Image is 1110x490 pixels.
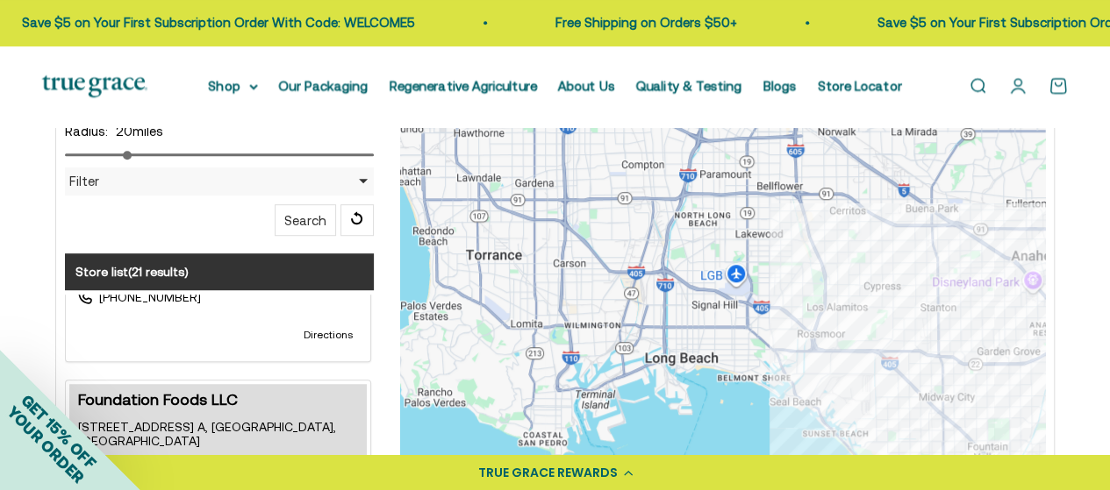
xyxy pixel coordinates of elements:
[275,204,336,236] button: Search
[128,265,189,279] span: ( )
[390,78,537,93] a: Regenerative Agriculture
[99,290,201,304] a: [PHONE_NUMBER]
[116,124,132,138] span: 20
[4,402,88,486] span: YOUR ORDER
[65,121,374,142] div: miles
[146,265,184,279] span: results
[65,253,374,290] h3: Store list
[298,322,358,349] a: This link opens in a new tab.
[65,153,374,156] input: Radius
[340,204,374,236] span: Reset
[65,124,108,138] label: Radius:
[468,15,649,30] a: Free Shipping on Orders $50+
[279,78,369,93] a: Our Packaging
[78,393,238,407] strong: Foundation Foods LLC
[132,265,142,279] span: 21
[78,420,336,448] a: This link opens in a new tab.
[763,78,797,93] a: Blogs
[558,78,615,93] a: About Us
[478,464,618,482] div: TRUE GRACE REWARDS
[18,390,99,472] span: GET 15% OFF
[818,78,902,93] a: Store Locator
[209,75,258,96] summary: Shop
[636,78,742,93] a: Quality & Testing
[65,167,374,195] div: Filter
